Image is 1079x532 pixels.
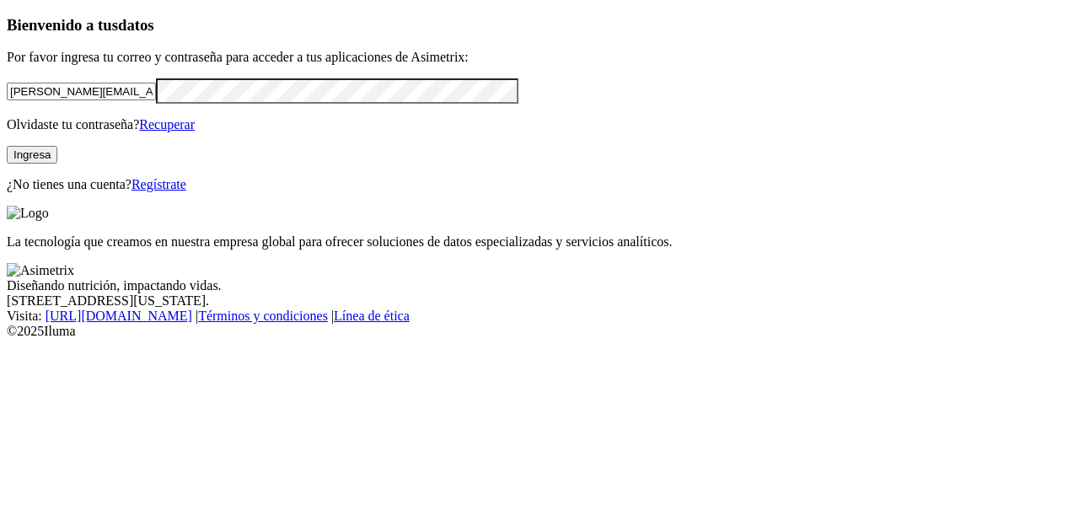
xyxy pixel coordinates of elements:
[7,263,74,278] img: Asimetrix
[198,309,328,323] a: Términos y condiciones
[7,117,1072,132] p: Olvidaste tu contraseña?
[7,324,1072,339] div: © 2025 Iluma
[7,50,1072,65] p: Por favor ingresa tu correo y contraseña para acceder a tus aplicaciones de Asimetrix:
[7,309,1072,324] div: Visita : | |
[334,309,410,323] a: Línea de ética
[7,206,49,221] img: Logo
[132,177,186,191] a: Regístrate
[7,177,1072,192] p: ¿No tienes una cuenta?
[7,234,1072,250] p: La tecnología que creamos en nuestra empresa global para ofrecer soluciones de datos especializad...
[139,117,195,132] a: Recuperar
[7,146,57,164] button: Ingresa
[7,83,156,100] input: Tu correo
[46,309,192,323] a: [URL][DOMAIN_NAME]
[118,16,154,34] span: datos
[7,293,1072,309] div: [STREET_ADDRESS][US_STATE].
[7,278,1072,293] div: Diseñando nutrición, impactando vidas.
[7,16,1072,35] h3: Bienvenido a tus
